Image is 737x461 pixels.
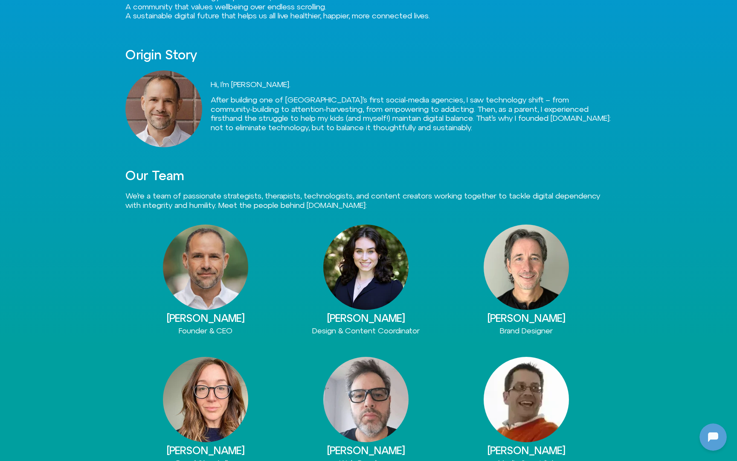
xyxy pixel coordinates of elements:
[163,357,248,442] img: Alex Furrer
[125,48,612,62] h2: Origin Story
[211,80,612,89] p: Hi, I’m [PERSON_NAME].
[500,326,553,335] span: Brand Designer
[484,225,569,310] img: Randall Van Gerwen
[125,191,600,210] span: We’re a team of passionate strategists, therapists, technologists, and content creators working t...
[211,95,612,132] p: After building one of [GEOGRAPHIC_DATA]’s first social-media agencies, I saw technology shift – f...
[125,169,612,183] h2: Our Team
[286,312,446,324] h3: [PERSON_NAME]
[446,312,606,324] h3: [PERSON_NAME]
[163,225,248,310] img: Eli Singer 2
[125,445,286,456] h3: [PERSON_NAME]
[446,445,606,456] h3: [PERSON_NAME]
[125,312,286,324] h3: [PERSON_NAME]
[484,357,569,442] img: David Lonergan
[312,326,420,335] span: Design & Content Coordinator
[699,423,727,451] iframe: Botpress
[323,357,409,442] img: Robert Henry
[125,70,202,147] img: Eli Singer
[286,445,446,456] h3: [PERSON_NAME]
[323,225,409,310] img: Amy Lester
[179,326,232,335] span: Founder & CEO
